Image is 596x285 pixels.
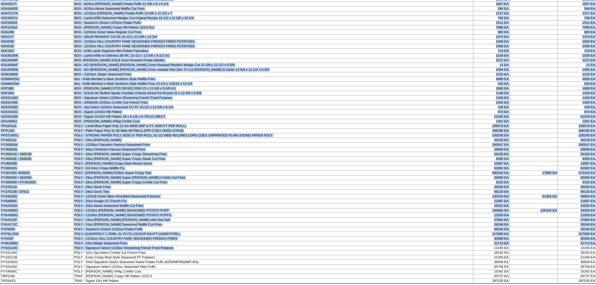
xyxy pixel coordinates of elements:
td: PYSS213E [0,255,74,260]
td: BOX - [PERSON_NAME] STFD SPUDZ RND 15 x 12-5/8 x 5-5/8 (V) [73,86,473,91]
td: 287028 EA [473,279,510,283]
td: 260547 EA [558,143,596,147]
td: 21269 EA [558,255,596,260]
td: 68804 EA [558,194,596,199]
td: 1374 EA [558,35,596,39]
td: 18193 EA [558,251,596,255]
td: 366295 EA [558,129,596,133]
td: BOX - 12/20oz [PERSON_NAME] Potato Puffs 12-5/8 x 11-1/2 x 7 [73,11,473,16]
td: PYM1086D [0,241,74,246]
td: 11 EA [473,63,510,68]
td: 1304 EA [558,100,596,105]
td: PY43028G [0,194,74,199]
td: 59163 EA [558,152,596,157]
td: BOX - Signature Select 12/28oz Shoestring French Fried Potatoes [73,96,473,100]
td: 37864 EA [473,218,510,222]
td: POLY - 28oz Sonic Fries [73,185,473,190]
td: PY37012B / 37612 [0,190,74,194]
td: 63090 EA [558,176,596,180]
td: 21545 EA [473,115,510,119]
td: BOX - 12/32oz HILL COUNTRY FARE SEASONED FRENCH FRIED POTATOES [73,44,473,49]
td: 13087 EA [558,161,596,166]
td: PY36900D / PY36100D [0,180,74,185]
td: BOX - Lamb 6/5lb Seasoned Wedge Cut Original Recipe 15 1/2 x 12 5/8 x 10 1/4 [73,16,473,21]
td: 62668 EA [558,237,596,241]
td: 1511 EA [473,21,510,25]
td: 594 EA [558,7,596,11]
td: PY36502A [0,166,74,171]
td: 21887 EA [558,199,596,204]
td: PYAX069G [0,213,74,218]
td: 26583 EA [558,185,596,190]
td: KDMM425G [0,77,74,82]
td: 93737 EA [558,274,596,279]
td: 719 EA [558,49,596,53]
td: POLY - 20oz Alexia Seasoned Waffle Cut Fries [73,204,473,208]
td: PYX4006C [0,269,74,274]
td: TRAY - [PERSON_NAME] Crispy HB Patties 12/22.5 [73,274,473,279]
td: BOX - 6/20oz Alexia Seasoned Waffle Cut Fries [73,7,473,11]
td: 11059 EA [473,213,510,218]
td: POLY - STRONG PAPER POLY, 8200 LF PER ROLL 31-1/2 WEB 40/12NK/LLDPE-COEX UNPRINTED PLAIN STONG PA... [73,133,473,138]
td: 1600 EA [558,39,596,44]
td: PY84589C [0,199,74,204]
td: PY36700D 36300D [0,171,74,176]
td: BOX - Lamb 6/5lb on Delivery 3/8 RC 15-1/2 x 12-5/8 x 9-1/2 (V) [73,53,473,58]
td: KDSS140E [0,100,74,105]
td: 2272 EA [558,58,596,63]
td: BOX - Sig Select 12/24oz Seasoned CC FF 15-1/2 x 12-5/8 x 8-1/4 [73,105,473,110]
td: KDH53E [0,44,74,49]
td: 34229 EA [558,138,596,143]
td: KDP40H [0,91,74,96]
td: 1304 EA [473,100,510,105]
td: 69120 EA [473,190,510,194]
td: 594 EA [473,7,510,11]
td: 63090 EA [473,176,510,180]
td: 100295 EA [473,133,510,138]
td: KDSS423E [0,115,74,119]
td: 26248 EA [473,222,510,227]
td: 520 EA [473,82,510,86]
td: 34340 EA [558,208,596,213]
td: 21545 EA [558,115,596,119]
td: 2272 EA [473,58,510,63]
td: TRF6156 [0,274,74,279]
td: 17890 EA [509,171,558,176]
td: BOX - [PERSON_NAME] Crispy HB Patties 12/22.5oz [73,25,473,30]
td: 126316 EA [509,208,558,213]
td: BOX - Sigsel 12/10ct HB Patties [73,110,473,115]
td: 1390 EA [558,44,596,49]
td: 62668 EA [473,237,510,241]
td: 4896 EA [473,77,510,82]
td: 108 EA [473,105,510,110]
td: 217980 EA [558,232,596,237]
td: 4896 EA [558,77,596,82]
td: 13165 EA [473,246,510,251]
td: 974 EA [558,110,596,115]
td: 1657 EA [558,2,596,7]
td: 62062 EA [473,166,510,171]
td: 9152 EA [473,180,510,185]
td: KDMM425H [0,82,74,86]
td: PYAX068G [0,208,74,213]
td: 1094 EA [558,68,596,72]
td: 1301 EA [558,119,596,124]
td: BOX - Sigsel 12/10ct HB Patties 18 x 9-1/8 x 5-7/8 (V) 40ECT [73,115,473,119]
td: BOX - 6/3LB LW Stuffed Spudz Cheddar Cheese Diced Pot Round 15 x 12-5/8 x 5-5/8 [73,91,473,96]
td: 690312 EA [473,171,510,176]
td: 1390 EA [473,44,510,49]
td: PYSS420C [0,265,74,269]
td: 9495 EA [473,157,510,161]
td: KDLW508F [0,58,74,63]
td: PYSS332D [0,260,74,265]
td: 29608 EA [473,147,510,152]
td: KDK39O [0,49,74,53]
td: PY36002E / 36602B [0,157,74,161]
td: 1415 EA [473,72,510,77]
td: POLY - 28oz [PERSON_NAME] Super [PERSON_NAME] Crinkle Cut Fries [73,176,473,180]
td: KDAX642E [0,7,74,11]
td: 11 EA [558,63,596,68]
td: PYF6005 [0,227,74,232]
td: POLY - Signature Select 12/32oz Seasoned Tater Puffs [73,265,473,269]
td: PPPLND [0,129,74,133]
